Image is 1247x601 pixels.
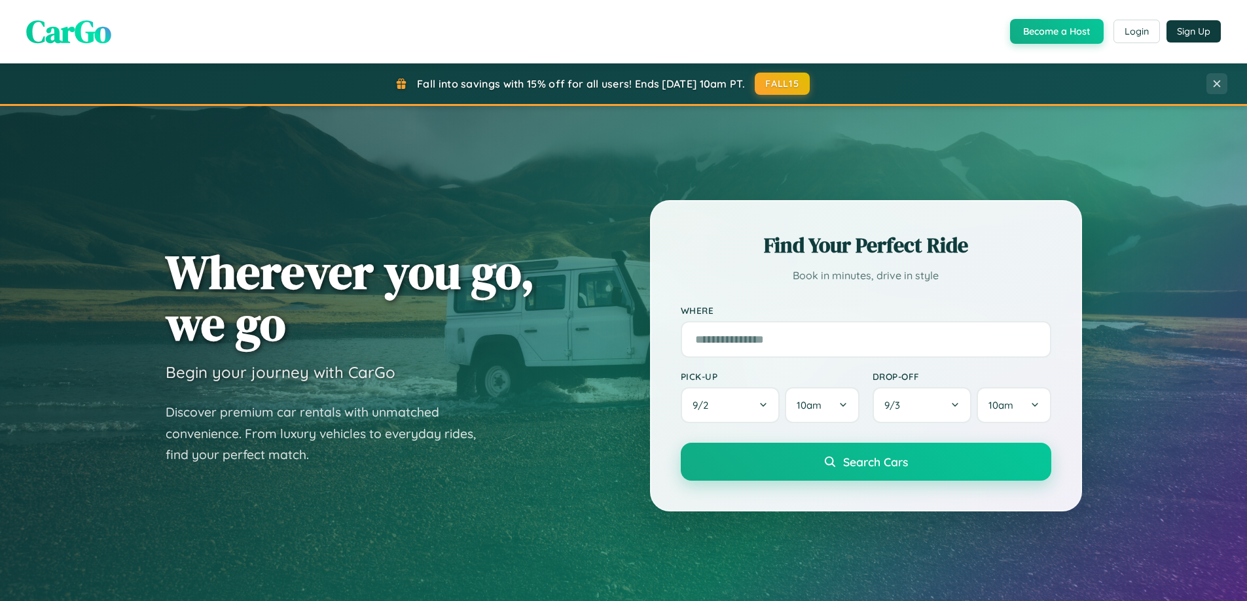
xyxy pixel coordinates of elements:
[755,73,810,95] button: FALL15
[681,387,780,423] button: 9/2
[873,387,972,423] button: 9/3
[681,305,1051,316] label: Where
[166,402,493,466] p: Discover premium car rentals with unmatched convenience. From luxury vehicles to everyday rides, ...
[417,77,745,90] span: Fall into savings with 15% off for all users! Ends [DATE] 10am PT.
[681,231,1051,260] h2: Find Your Perfect Ride
[797,399,822,411] span: 10am
[873,371,1051,382] label: Drop-off
[681,371,859,382] label: Pick-up
[681,266,1051,285] p: Book in minutes, drive in style
[977,387,1051,423] button: 10am
[166,362,395,382] h3: Begin your journey with CarGo
[26,10,111,53] span: CarGo
[785,387,859,423] button: 10am
[693,399,715,411] span: 9 / 2
[988,399,1013,411] span: 10am
[166,246,535,349] h1: Wherever you go, we go
[1166,20,1221,43] button: Sign Up
[843,455,908,469] span: Search Cars
[681,443,1051,481] button: Search Cars
[1113,20,1160,43] button: Login
[1010,19,1104,44] button: Become a Host
[884,399,907,411] span: 9 / 3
